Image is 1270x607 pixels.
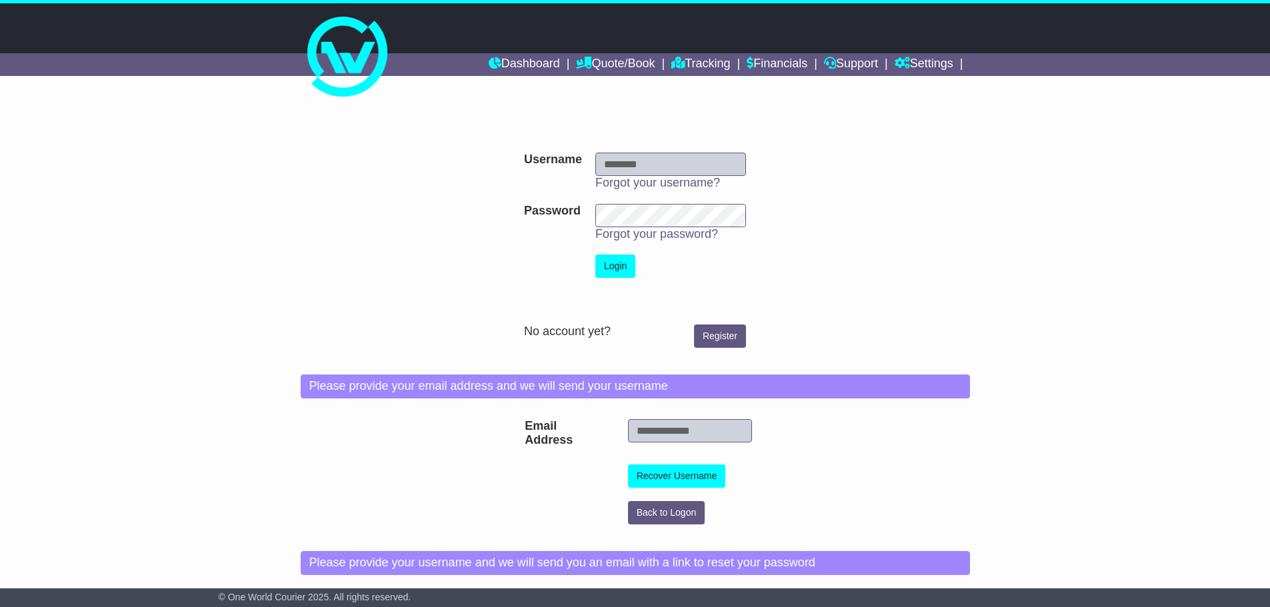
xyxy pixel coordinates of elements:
a: Forgot your password? [595,227,718,241]
div: Please provide your email address and we will send your username [301,374,970,398]
a: Support [824,53,878,76]
a: Financials [747,53,807,76]
label: Username [524,153,582,167]
a: Settings [895,53,953,76]
span: © One World Courier 2025. All rights reserved. [219,592,411,602]
label: Email Address [518,419,542,448]
a: Register [694,324,746,348]
a: Quote/Book [576,53,655,76]
label: Password [524,204,581,219]
a: Tracking [671,53,730,76]
button: Login [595,255,635,278]
a: Forgot your username? [595,176,720,189]
a: Dashboard [489,53,560,76]
div: No account yet? [524,324,746,339]
button: Recover Username [628,464,726,488]
div: Please provide your username and we will send you an email with a link to reset your password [301,551,970,575]
button: Back to Logon [628,501,705,524]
